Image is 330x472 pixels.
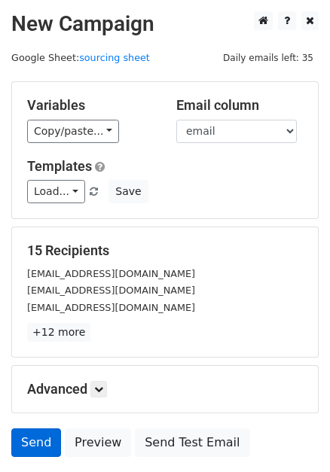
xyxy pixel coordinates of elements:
[79,52,150,63] a: sourcing sheet
[27,97,154,114] h5: Variables
[27,323,90,342] a: +12 more
[176,97,303,114] h5: Email column
[27,158,92,174] a: Templates
[108,180,148,203] button: Save
[27,180,85,203] a: Load...
[11,11,319,37] h2: New Campaign
[11,428,61,457] a: Send
[65,428,131,457] a: Preview
[27,285,195,296] small: [EMAIL_ADDRESS][DOMAIN_NAME]
[218,50,319,66] span: Daily emails left: 35
[27,120,119,143] a: Copy/paste...
[135,428,249,457] a: Send Test Email
[11,52,150,63] small: Google Sheet:
[27,302,195,313] small: [EMAIL_ADDRESS][DOMAIN_NAME]
[218,52,319,63] a: Daily emails left: 35
[27,268,195,279] small: [EMAIL_ADDRESS][DOMAIN_NAME]
[255,400,330,472] iframe: Chat Widget
[27,242,303,259] h5: 15 Recipients
[27,381,303,397] h5: Advanced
